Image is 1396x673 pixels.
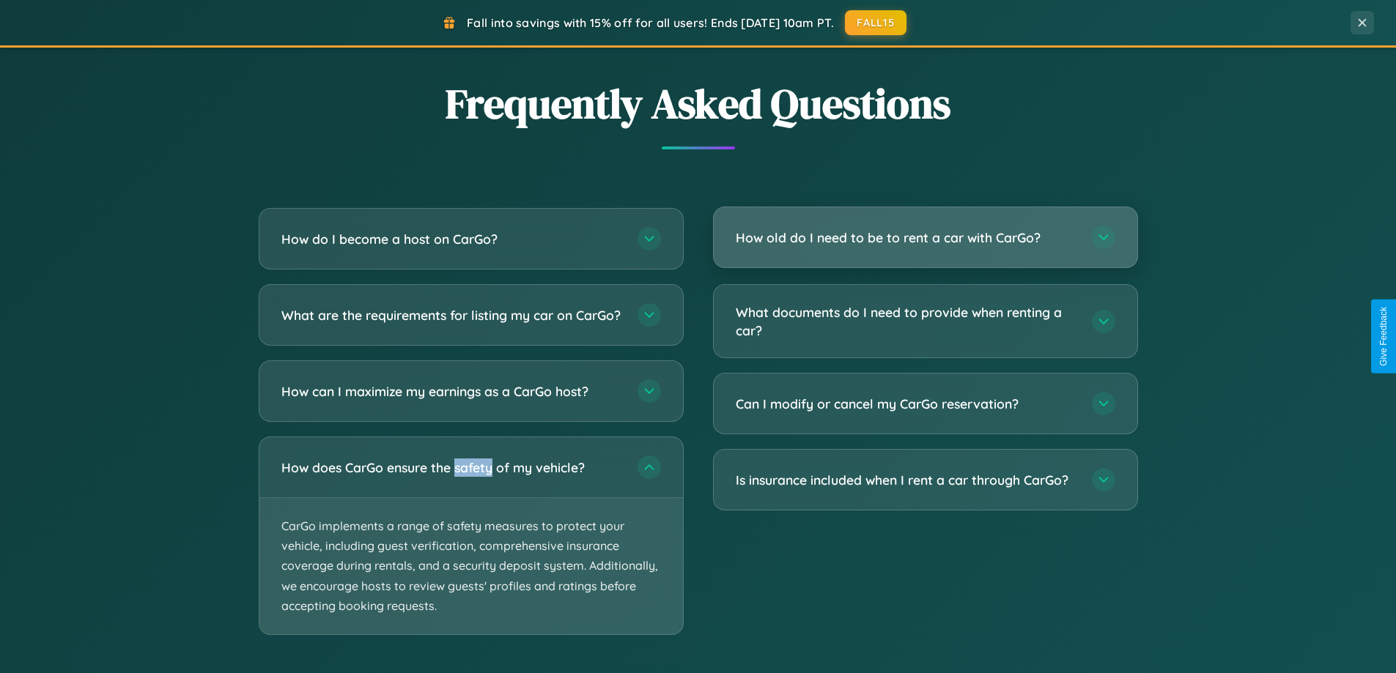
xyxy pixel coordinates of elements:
h3: How can I maximize my earnings as a CarGo host? [281,382,623,401]
h3: How does CarGo ensure the safety of my vehicle? [281,458,623,477]
h3: Is insurance included when I rent a car through CarGo? [736,471,1077,489]
p: CarGo implements a range of safety measures to protect your vehicle, including guest verification... [259,498,683,634]
h3: What are the requirements for listing my car on CarGo? [281,306,623,324]
h3: How old do I need to be to rent a car with CarGo? [736,228,1077,247]
div: Give Feedback [1378,307,1389,366]
h3: Can I modify or cancel my CarGo reservation? [736,395,1077,413]
button: FALL15 [845,10,906,35]
h3: How do I become a host on CarGo? [281,230,623,248]
h3: What documents do I need to provide when renting a car? [736,303,1077,339]
h2: Frequently Asked Questions [259,75,1138,132]
span: Fall into savings with 15% off for all users! Ends [DATE] 10am PT. [467,15,834,30]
